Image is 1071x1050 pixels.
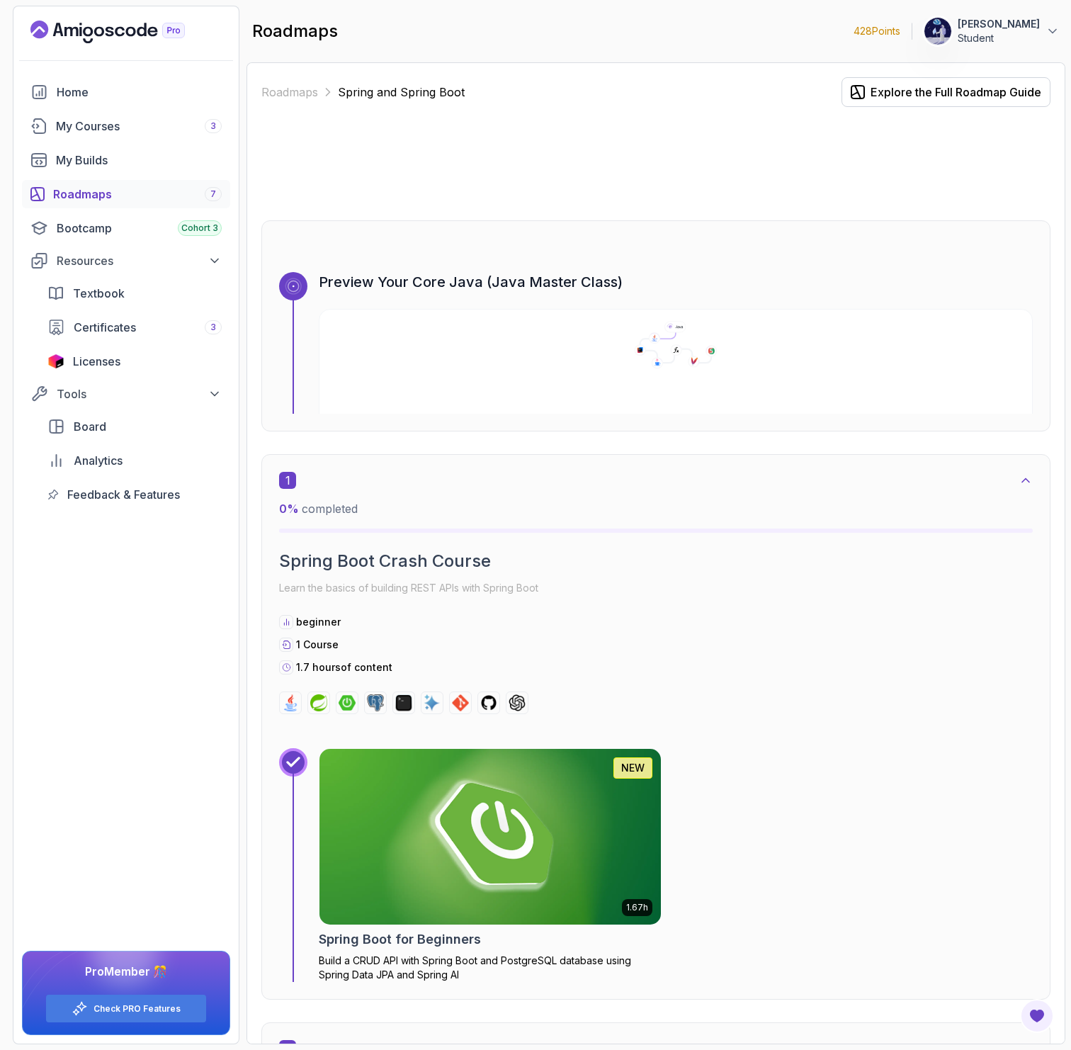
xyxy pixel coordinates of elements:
[367,694,384,711] img: postgres logo
[74,418,106,435] span: Board
[395,694,412,711] img: terminal logo
[39,412,230,441] a: board
[67,486,180,503] span: Feedback & Features
[181,222,218,234] span: Cohort 3
[22,180,230,208] a: roadmaps
[22,112,230,140] a: courses
[93,1003,181,1015] a: Check PRO Features
[279,578,1033,598] p: Learn the basics of building REST APIs with Spring Boot
[279,550,1033,572] h2: Spring Boot Crash Course
[39,480,230,509] a: feedback
[480,694,497,711] img: github logo
[626,902,648,913] p: 1.67h
[56,152,222,169] div: My Builds
[621,761,645,775] p: NEW
[47,354,64,368] img: jetbrains icon
[22,146,230,174] a: builds
[319,954,662,982] p: Build a CRUD API with Spring Boot and PostgreSQL database using Spring Data JPA and Spring AI
[56,118,222,135] div: My Courses
[53,186,222,203] div: Roadmaps
[39,279,230,307] a: textbook
[924,18,951,45] img: user profile image
[871,84,1041,101] div: Explore the Full Roadmap Guide
[319,930,481,949] h2: Spring Boot for Beginners
[958,31,1040,45] p: Student
[252,20,338,43] h2: roadmaps
[39,313,230,341] a: certificates
[74,452,123,469] span: Analytics
[57,385,222,402] div: Tools
[22,214,230,242] a: bootcamp
[74,319,136,336] span: Certificates
[296,615,341,629] p: beginner
[319,272,1033,292] h3: Preview Your Core Java (Java Master Class)
[841,77,1050,107] button: Explore the Full Roadmap Guide
[30,21,217,43] a: Landing page
[57,220,222,237] div: Bootcamp
[452,694,469,711] img: git logo
[45,994,207,1023] button: Check PRO Features
[924,17,1060,45] button: user profile image[PERSON_NAME]Student
[210,120,216,132] span: 3
[509,694,526,711] img: chatgpt logo
[338,84,465,101] p: Spring and Spring Boot
[424,694,441,711] img: ai logo
[261,84,318,101] a: Roadmaps
[39,347,230,376] a: licenses
[310,694,327,711] img: spring logo
[339,694,356,711] img: spring-boot logo
[296,660,392,674] p: 1.7 hours of content
[73,353,120,370] span: Licenses
[73,285,125,302] span: Textbook
[958,17,1040,31] p: [PERSON_NAME]
[210,322,216,333] span: 3
[57,252,222,269] div: Resources
[319,748,662,982] a: Spring Boot for Beginners card1.67hNEWSpring Boot for BeginnersBuild a CRUD API with Spring Boot ...
[39,446,230,475] a: analytics
[57,84,222,101] div: Home
[22,78,230,106] a: home
[319,749,661,925] img: Spring Boot for Beginners card
[22,381,230,407] button: Tools
[22,248,230,273] button: Resources
[279,472,296,489] span: 1
[210,188,216,200] span: 7
[1020,999,1054,1033] button: Open Feedback Button
[279,502,358,516] span: completed
[854,24,900,38] p: 428 Points
[296,638,339,650] span: 1 Course
[279,502,299,516] span: 0 %
[282,694,299,711] img: java logo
